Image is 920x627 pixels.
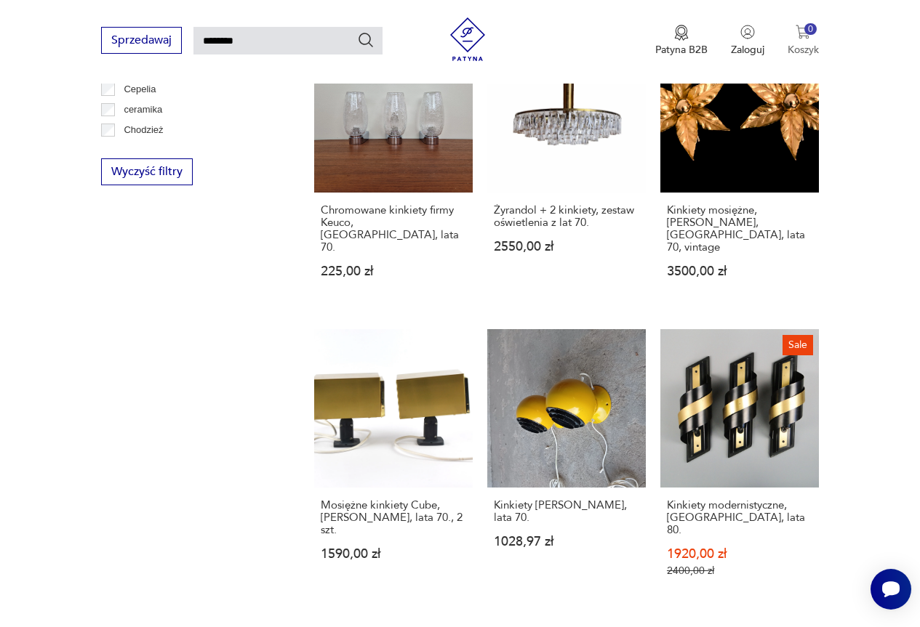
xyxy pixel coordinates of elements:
[494,240,639,253] p: 2550,00 zł
[321,265,466,278] p: 225,00 zł
[871,569,911,610] iframe: Smartsupp widget button
[101,36,182,46] a: Sprzedawaj
[124,102,162,118] p: ceramika
[494,535,639,548] p: 1028,97 zł
[667,265,812,278] p: 3500,00 zł
[731,25,764,57] button: Zaloguj
[667,204,812,254] h3: Kinkiety mosiężne, [PERSON_NAME], [GEOGRAPHIC_DATA], lata 70, vintage
[494,204,639,229] h3: Żyrandol + 2 kinkiety, zestaw oświetlenia z lat 70.
[667,548,812,560] p: 1920,00 zł
[314,329,473,605] a: Mosiężne kinkiety Cube, Björn Svensson, lata 70., 2 szt.Mosiężne kinkiety Cube, [PERSON_NAME], la...
[101,27,182,54] button: Sprzedawaj
[101,158,193,185] button: Wyczyść filtry
[740,25,755,39] img: Ikonka użytkownika
[357,31,375,49] button: Szukaj
[660,329,819,605] a: SaleKinkiety modernistyczne, Polska, lata 80.Kinkiety modernistyczne, [GEOGRAPHIC_DATA], lata 80....
[788,43,819,57] p: Koszyk
[655,25,708,57] button: Patyna B2B
[321,499,466,536] h3: Mosiężne kinkiety Cube, [PERSON_NAME], lata 70., 2 szt.
[667,499,812,536] h3: Kinkiety modernistyczne, [GEOGRAPHIC_DATA], lata 80.
[804,23,817,36] div: 0
[124,81,156,97] p: Cepelia
[124,122,163,138] p: Chodzież
[655,43,708,57] p: Patyna B2B
[731,43,764,57] p: Zaloguj
[788,25,819,57] button: 0Koszyk
[487,329,646,605] a: Kinkiety Abo Randers, lata 70.Kinkiety [PERSON_NAME], lata 70.1028,97 zł
[796,25,810,39] img: Ikona koszyka
[674,25,689,41] img: Ikona medalu
[667,565,812,577] p: 2400,00 zł
[314,34,473,306] a: Chromowane kinkiety firmy Keuco, Niemcy, lata 70.Chromowane kinkiety firmy Keuco, [GEOGRAPHIC_DAT...
[660,34,819,306] a: KlasykKinkiety mosiężne, Willy Daro, Belgia, lata 70, vintageKinkiety mosiężne, [PERSON_NAME], [G...
[446,17,489,61] img: Patyna - sklep z meblami i dekoracjami vintage
[321,548,466,560] p: 1590,00 zł
[487,34,646,306] a: Żyrandol + 2 kinkiety, zestaw oświetlenia z lat 70.Żyrandol + 2 kinkiety, zestaw oświetlenia z la...
[494,499,639,524] h3: Kinkiety [PERSON_NAME], lata 70.
[124,142,160,158] p: Ćmielów
[655,25,708,57] a: Ikona medaluPatyna B2B
[321,204,466,254] h3: Chromowane kinkiety firmy Keuco, [GEOGRAPHIC_DATA], lata 70.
